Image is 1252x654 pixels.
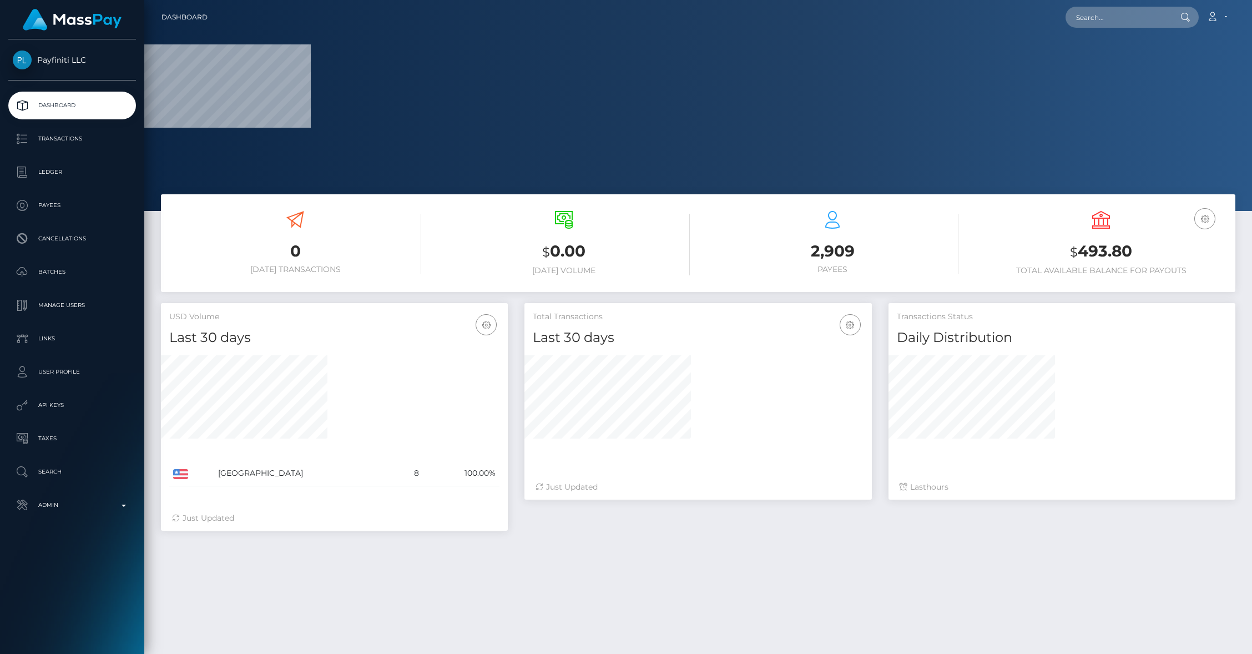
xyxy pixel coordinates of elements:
a: API Keys [8,391,136,419]
span: Payfiniti LLC [8,55,136,65]
p: API Keys [13,397,132,414]
div: Just Updated [536,481,860,493]
p: Ledger [13,164,132,180]
h5: Transactions Status [897,311,1227,323]
a: Dashboard [161,6,208,29]
td: 100.00% [423,461,499,486]
input: Search... [1066,7,1170,28]
a: Taxes [8,425,136,452]
td: [GEOGRAPHIC_DATA] [214,461,397,486]
a: Dashboard [8,92,136,119]
a: Batches [8,258,136,286]
a: Transactions [8,125,136,153]
h3: 0 [169,240,421,262]
a: Payees [8,192,136,219]
h6: Total Available Balance for Payouts [975,266,1227,275]
h6: [DATE] Volume [438,266,690,275]
a: Links [8,325,136,353]
div: Just Updated [172,512,497,524]
h3: 493.80 [975,240,1227,263]
h4: Last 30 days [533,328,863,348]
h3: 0.00 [438,240,690,263]
p: Admin [13,497,132,514]
img: Payfiniti LLC [13,51,32,69]
img: US.png [173,469,188,479]
a: Search [8,458,136,486]
small: $ [542,244,550,260]
h6: Payees [706,265,958,274]
a: Manage Users [8,291,136,319]
h4: Daily Distribution [897,328,1227,348]
p: Manage Users [13,297,132,314]
td: 8 [397,461,422,486]
h4: Last 30 days [169,328,499,348]
h5: USD Volume [169,311,499,323]
p: Links [13,330,132,347]
p: Taxes [13,430,132,447]
p: Batches [13,264,132,280]
p: Cancellations [13,230,132,247]
a: Cancellations [8,225,136,253]
p: User Profile [13,364,132,380]
p: Dashboard [13,97,132,114]
p: Transactions [13,130,132,147]
a: Admin [8,491,136,519]
h3: 2,909 [706,240,958,262]
a: Ledger [8,158,136,186]
h5: Total Transactions [533,311,863,323]
small: $ [1070,244,1078,260]
div: Last hours [900,481,1224,493]
p: Payees [13,197,132,214]
img: MassPay Logo [23,9,122,31]
a: User Profile [8,358,136,386]
p: Search [13,464,132,480]
h6: [DATE] Transactions [169,265,421,274]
